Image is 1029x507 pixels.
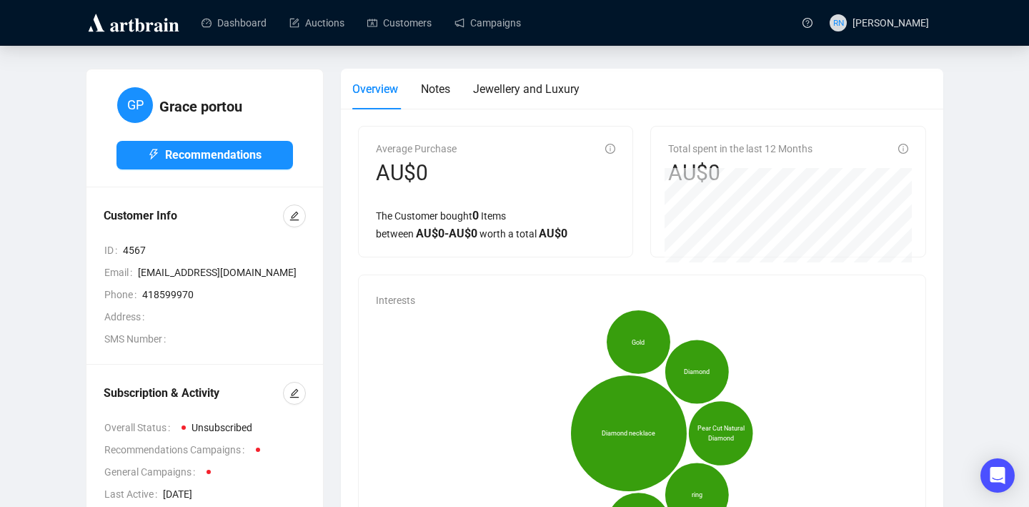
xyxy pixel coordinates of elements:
span: Overall Status [104,420,176,435]
span: info-circle [898,144,908,154]
button: Recommendations [116,141,293,169]
div: Customer Info [104,207,283,225]
h4: Grace portou [159,97,242,117]
span: Overview [352,82,398,96]
span: edit [289,211,299,221]
span: Notes [421,82,450,96]
div: The Customer bought Items between worth a total [376,207,615,242]
span: Total spent in the last 12 Months [668,143,812,154]
a: Campaigns [454,4,521,41]
span: Interests [376,295,415,306]
span: thunderbolt [148,149,159,160]
div: Subscription & Activity [104,385,283,402]
span: Jewellery and Luxury [473,82,580,96]
span: 418599970 [142,287,306,302]
span: 0 [472,209,479,222]
span: [PERSON_NAME] [852,17,929,29]
span: info-circle [605,144,615,154]
span: ring [692,490,702,500]
span: Gold [632,337,645,347]
span: GP [127,95,144,115]
span: Average Purchase [376,143,457,154]
span: AU$ 0 [539,227,567,240]
span: Recommendations [165,146,262,164]
span: Phone [104,287,142,302]
span: ID [104,242,123,258]
span: SMS Number [104,331,171,347]
span: question-circle [802,18,812,28]
div: Open Intercom Messenger [980,458,1015,493]
div: AU$0 [376,159,457,187]
a: Auctions [289,4,344,41]
span: Diamond [684,367,710,377]
span: Pear Cut Natural Diamond [695,423,747,443]
span: Last Active [104,486,163,502]
span: Recommendations Campaigns [104,442,250,458]
span: Address [104,309,150,325]
a: Dashboard [202,4,267,41]
span: RN [832,16,844,29]
span: [DATE] [163,486,306,502]
a: Customers [367,4,432,41]
span: edit [289,388,299,398]
span: [EMAIL_ADDRESS][DOMAIN_NAME] [138,265,306,280]
span: 4567 [123,242,306,258]
span: Unsubscribed [192,422,252,433]
img: logo [86,11,182,34]
span: Email [104,265,138,280]
div: AU$0 [668,159,812,187]
span: Diamond necklace [602,428,655,438]
span: General Campaigns [104,464,201,480]
span: AU$ 0 - AU$ 0 [416,227,477,240]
